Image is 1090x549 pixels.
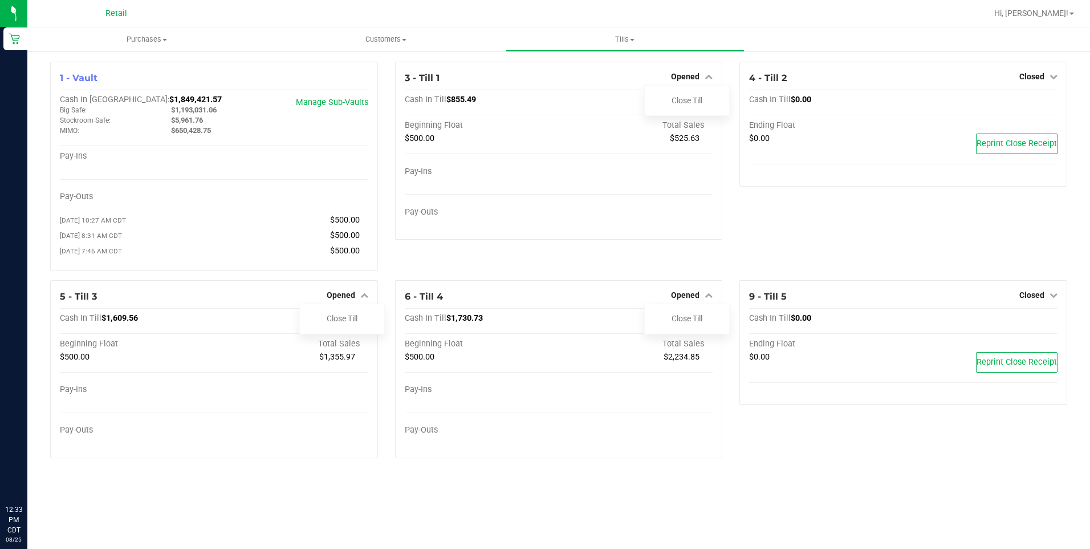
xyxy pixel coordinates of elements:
[670,134,699,143] span: $525.63
[60,127,79,135] span: MIMO:
[330,231,360,240] span: $500.00
[976,352,1058,373] button: Reprint Close Receipt
[749,352,770,362] span: $0.00
[791,313,811,323] span: $0.00
[791,95,811,104] span: $0.00
[5,504,22,535] p: 12:33 PM CDT
[327,314,357,323] a: Close Till
[101,313,138,323] span: $1,609.56
[60,95,169,104] span: Cash In [GEOGRAPHIC_DATA]:
[405,385,559,395] div: Pay-Ins
[60,116,111,124] span: Stockroom Safe:
[405,207,559,217] div: Pay-Outs
[27,27,266,51] a: Purchases
[405,313,446,323] span: Cash In Till
[749,291,787,302] span: 9 - Till 5
[749,95,791,104] span: Cash In Till
[266,27,505,51] a: Customers
[671,290,699,300] span: Opened
[60,385,214,395] div: Pay-Ins
[405,95,446,104] span: Cash In Till
[27,34,266,45] span: Purchases
[60,425,214,435] div: Pay-Outs
[672,96,702,105] a: Close Till
[60,192,214,202] div: Pay-Outs
[749,72,787,83] span: 4 - Till 2
[405,339,559,349] div: Beginning Float
[671,72,699,81] span: Opened
[1019,290,1044,300] span: Closed
[977,139,1057,148] span: Reprint Close Receipt
[405,425,559,435] div: Pay-Outs
[9,33,20,45] inline-svg: Retail
[446,313,483,323] span: $1,730.73
[559,120,713,131] div: Total Sales
[405,72,440,83] span: 3 - Till 1
[296,98,368,107] a: Manage Sub-Vaults
[749,339,903,349] div: Ending Float
[405,134,434,143] span: $500.00
[60,216,126,224] span: [DATE] 10:27 AM CDT
[506,34,744,45] span: Tills
[105,9,127,18] span: Retail
[749,120,903,131] div: Ending Float
[506,27,745,51] a: Tills
[672,314,702,323] a: Close Till
[60,247,122,255] span: [DATE] 7:46 AM CDT
[405,291,443,302] span: 6 - Till 4
[330,215,360,225] span: $500.00
[994,9,1068,18] span: Hi, [PERSON_NAME]!
[60,232,122,240] span: [DATE] 8:31 AM CDT
[977,357,1057,367] span: Reprint Close Receipt
[749,134,770,143] span: $0.00
[330,246,360,256] span: $500.00
[60,106,87,114] span: Big Safe:
[446,95,476,104] span: $855.49
[405,120,559,131] div: Beginning Float
[34,456,47,470] iframe: Resource center unread badge
[60,352,90,362] span: $500.00
[5,535,22,544] p: 08/25
[11,458,46,492] iframe: Resource center
[664,352,699,362] span: $2,234.85
[976,134,1058,154] button: Reprint Close Receipt
[559,339,713,349] div: Total Sales
[171,116,203,124] span: $5,961.76
[405,167,559,177] div: Pay-Ins
[267,34,505,45] span: Customers
[60,313,101,323] span: Cash In Till
[327,290,355,300] span: Opened
[60,151,214,162] div: Pay-Ins
[319,352,355,362] span: $1,355.97
[60,72,97,83] span: 1 - Vault
[60,291,97,302] span: 5 - Till 3
[169,95,222,104] span: $1,849,421.57
[1019,72,1044,81] span: Closed
[60,339,214,349] div: Beginning Float
[171,126,211,135] span: $650,428.75
[405,352,434,362] span: $500.00
[749,313,791,323] span: Cash In Till
[214,339,368,349] div: Total Sales
[171,106,217,114] span: $1,193,031.06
